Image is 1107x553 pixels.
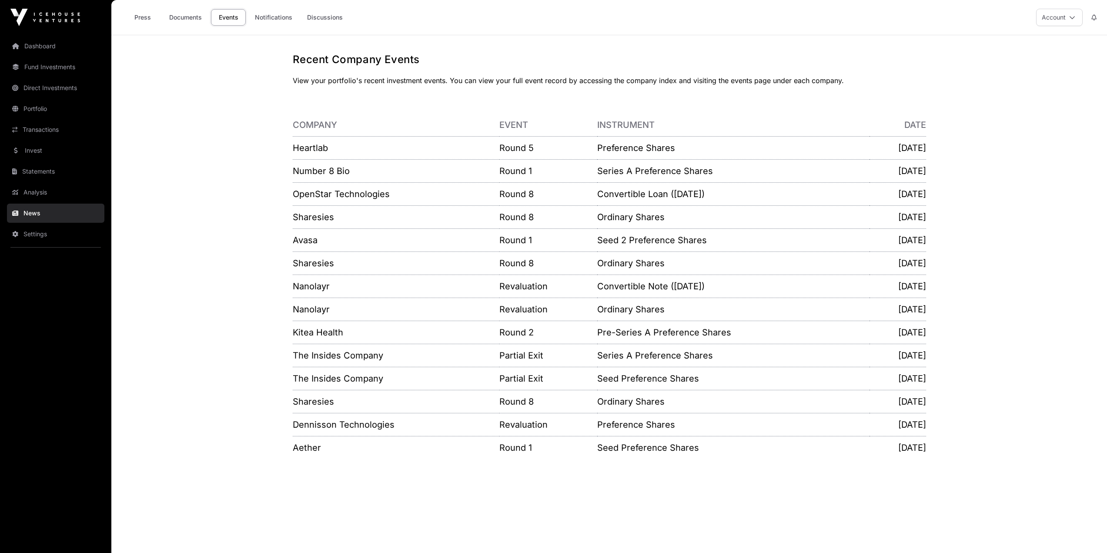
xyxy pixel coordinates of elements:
p: [DATE] [870,257,926,269]
p: Pre-Series A Preference Shares [597,326,869,339]
p: Round 2 [499,326,597,339]
a: Settings [7,225,104,244]
a: Portfolio [7,99,104,118]
th: Instrument [597,114,869,137]
p: Seed 2 Preference Shares [597,234,869,246]
p: Seed Preference Shares [597,442,869,454]
p: Round 1 [499,234,597,246]
a: Dashboard [7,37,104,56]
p: Seed Preference Shares [597,372,869,385]
a: Aether [293,442,321,453]
p: Round 8 [499,188,597,200]
p: Round 8 [499,395,597,408]
a: OpenStar Technologies [293,189,390,199]
p: Revaluation [499,303,597,315]
th: Company [293,114,499,137]
a: Dennisson Technologies [293,419,395,430]
p: [DATE] [870,142,926,154]
a: Press [125,9,160,26]
p: Convertible Loan ([DATE]) [597,188,869,200]
a: Statements [7,162,104,181]
p: [DATE] [870,349,926,362]
p: [DATE] [870,326,926,339]
a: Discussions [301,9,348,26]
a: Avasa [293,235,318,245]
h1: Recent Company Events [293,53,926,67]
a: Heartlab [293,143,328,153]
p: [DATE] [870,442,926,454]
p: [DATE] [870,395,926,408]
a: Documents [164,9,207,26]
p: Round 1 [499,442,597,454]
p: Round 8 [499,211,597,223]
p: Revaluation [499,419,597,431]
a: Nanolayr [293,281,330,292]
a: Kitea Health [293,327,343,338]
p: Ordinary Shares [597,395,869,408]
a: Sharesies [293,212,334,222]
p: [DATE] [870,188,926,200]
p: [DATE] [870,419,926,431]
a: Transactions [7,120,104,139]
a: The Insides Company [293,350,383,361]
p: [DATE] [870,372,926,385]
p: Revaluation [499,280,597,292]
p: Round 1 [499,165,597,177]
a: News [7,204,104,223]
th: Date [870,114,926,137]
p: [DATE] [870,165,926,177]
a: Direct Investments [7,78,104,97]
a: Number 8 Bio [293,166,350,176]
a: Notifications [249,9,298,26]
p: Round 8 [499,257,597,269]
th: Event [499,114,597,137]
a: Invest [7,141,104,160]
p: [DATE] [870,303,926,315]
p: Series A Preference Shares [597,349,869,362]
a: Sharesies [293,258,334,268]
a: Nanolayr [293,304,330,315]
p: View your portfolio's recent investment events. You can view your full event record by accessing ... [293,75,926,86]
a: Events [211,9,246,26]
a: Analysis [7,183,104,202]
p: Convertible Note ([DATE]) [597,280,869,292]
a: Sharesies [293,396,334,407]
p: [DATE] [870,211,926,223]
button: Account [1036,9,1083,26]
p: Series A Preference Shares [597,165,869,177]
p: [DATE] [870,280,926,292]
p: Preference Shares [597,142,869,154]
iframe: Chat Widget [1064,511,1107,553]
a: Fund Investments [7,57,104,77]
p: Ordinary Shares [597,257,869,269]
p: Ordinary Shares [597,211,869,223]
a: The Insides Company [293,373,383,384]
p: [DATE] [870,234,926,246]
img: Icehouse Ventures Logo [10,9,80,26]
p: Preference Shares [597,419,869,431]
p: Partial Exit [499,349,597,362]
p: Partial Exit [499,372,597,385]
p: Round 5 [499,142,597,154]
p: Ordinary Shares [597,303,869,315]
